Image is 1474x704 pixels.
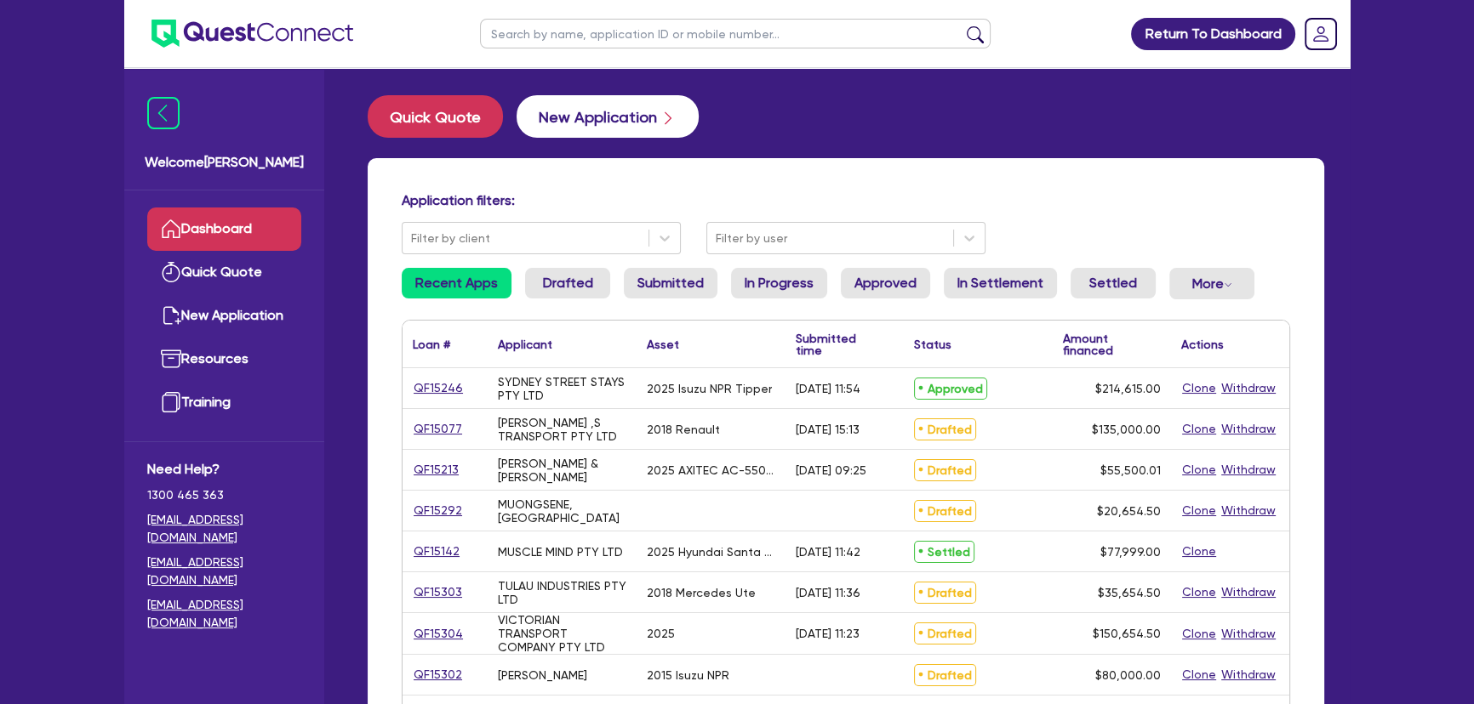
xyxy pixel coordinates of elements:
img: quick-quote [161,262,181,282]
a: Quick Quote [147,251,301,294]
button: Withdraw [1220,501,1277,520]
span: $20,654.50 [1097,504,1161,518]
a: QF15142 [413,542,460,561]
a: QF15303 [413,582,463,602]
a: Training [147,381,301,424]
a: QF15246 [413,378,464,398]
a: Drafted [525,268,610,298]
div: 2025 Isuzu NPR Tipper [647,382,772,395]
div: Loan # [413,338,450,350]
img: resources [161,349,181,369]
div: [DATE] 15:13 [796,423,860,436]
div: Amount financed [1063,332,1161,356]
div: [DATE] 09:25 [796,463,866,477]
button: Quick Quote [368,95,503,138]
button: Clone [1181,378,1217,398]
button: Clone [1181,419,1217,439]
a: Recent Apps [402,268,511,298]
div: MUSCLE MIND PTY LTD [498,545,623,559]
div: 2025 AXITEC AC-550TGB/120TSA [647,463,775,477]
div: 2018 Renault [647,423,720,436]
a: Dashboard [147,207,301,251]
a: QF15304 [413,624,464,644]
a: Settled [1071,268,1156,298]
span: Drafted [914,664,976,686]
button: Withdraw [1220,460,1277,480]
a: Approved [841,268,930,298]
img: training [161,392,181,412]
span: Settled [914,541,974,563]
div: 2015 Isuzu NPR [647,668,729,682]
div: 2025 [647,627,675,640]
span: Drafted [914,459,976,481]
a: Quick Quote [368,95,517,138]
img: quest-connect-logo-blue [151,20,353,48]
span: $150,654.50 [1093,627,1161,640]
a: Resources [147,338,301,381]
div: Status [914,338,951,350]
span: Welcome [PERSON_NAME] [145,152,304,173]
div: [DATE] 11:36 [796,586,860,599]
img: icon-menu-close [147,97,180,129]
input: Search by name, application ID or mobile number... [480,19,991,48]
div: Applicant [498,338,552,350]
a: Submitted [624,268,717,298]
button: Withdraw [1220,665,1277,684]
span: Approved [914,378,987,400]
a: Return To Dashboard [1131,18,1295,50]
span: $80,000.00 [1095,668,1161,682]
a: QF15292 [413,501,463,520]
div: VICTORIAN TRANSPORT COMPANY PTY LTD [498,613,626,654]
a: New Application [147,294,301,338]
a: In Progress [731,268,827,298]
div: Submitted time [796,332,878,356]
a: In Settlement [944,268,1057,298]
div: [PERSON_NAME] & [PERSON_NAME] [498,457,626,484]
button: Withdraw [1220,624,1277,644]
span: $77,999.00 [1100,545,1161,559]
span: Drafted [914,582,976,604]
span: $35,654.50 [1098,586,1161,599]
h4: Application filters: [402,192,1290,208]
div: SYDNEY STREET STAYS PTY LTD [498,375,626,402]
button: Withdraw [1220,419,1277,439]
button: Clone [1181,501,1217,520]
span: Need Help? [147,459,301,480]
span: $214,615.00 [1095,382,1161,395]
div: [DATE] 11:54 [796,382,860,395]
div: MUONGSENE, [GEOGRAPHIC_DATA] [498,497,626,525]
div: Actions [1181,338,1224,350]
button: Clone [1181,624,1217,644]
span: Drafted [914,622,976,644]
img: new-application [161,305,181,326]
button: New Application [517,95,699,138]
div: [PERSON_NAME] ,S TRANSPORT PTY LTD [498,416,626,443]
span: 1300 465 363 [147,486,301,504]
div: [DATE] 11:42 [796,545,860,559]
span: Drafted [914,500,976,522]
div: 2025 Hyundai Santa Fe [647,545,775,559]
span: $135,000.00 [1092,423,1161,436]
span: Drafted [914,418,976,440]
button: Clone [1181,460,1217,480]
div: 2018 Mercedes Ute [647,586,756,599]
button: Withdraw [1220,378,1277,398]
div: Asset [647,338,679,350]
div: TULAU INDUSTRIES PTY LTD [498,579,626,606]
button: Clone [1181,542,1217,561]
a: [EMAIL_ADDRESS][DOMAIN_NAME] [147,511,301,547]
a: Dropdown toggle [1299,12,1343,56]
button: Dropdown toggle [1169,268,1254,299]
a: QF15302 [413,665,463,684]
button: Clone [1181,665,1217,684]
a: [EMAIL_ADDRESS][DOMAIN_NAME] [147,554,301,589]
button: Clone [1181,582,1217,602]
div: [DATE] 11:23 [796,627,860,640]
button: Withdraw [1220,582,1277,602]
a: QF15213 [413,460,460,480]
span: $55,500.01 [1100,463,1161,477]
a: [EMAIL_ADDRESS][DOMAIN_NAME] [147,596,301,632]
a: QF15077 [413,419,463,439]
div: [PERSON_NAME] [498,668,587,682]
